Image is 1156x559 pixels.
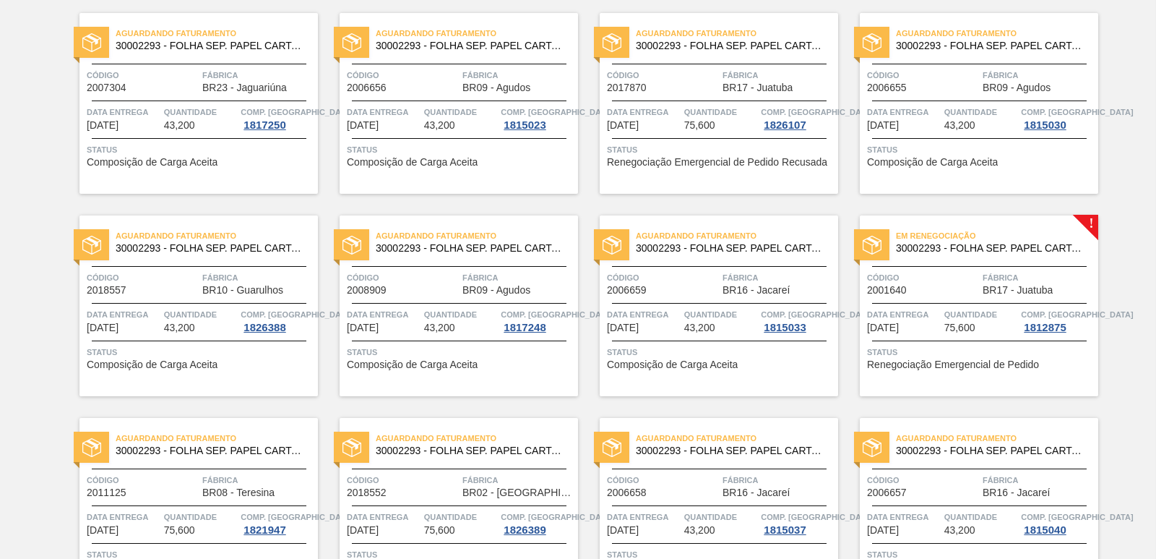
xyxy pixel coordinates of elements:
[347,487,387,498] span: 2018552
[867,307,941,322] span: Data entrega
[424,510,498,524] span: Quantidade
[424,525,455,536] span: 75,600
[462,285,530,296] span: BR09 - Agudos
[761,105,834,131] a: Comp. [GEOGRAPHIC_DATA]1826107
[867,345,1095,359] span: Status
[684,323,715,333] span: 43,200
[761,510,873,524] span: Comp. Carga
[87,142,314,157] span: Status
[636,445,827,456] span: 30002293 - FOLHA SEP. PAPEL CARTAO 1200x1000M 350g
[202,270,314,285] span: Fábrica
[896,40,1087,51] span: 30002293 - FOLHA SEP. PAPEL CARTAO 1200x1000M 350g
[318,13,578,194] a: statusAguardando Faturamento30002293 - FOLHA SEP. PAPEL CARTAO 1200x1000M 350gCódigo2006656Fábric...
[376,229,578,243] span: Aguardando Faturamento
[944,510,1018,524] span: Quantidade
[116,40,306,51] span: 30002293 - FOLHA SEP. PAPEL CARTAO 1200x1000M 350g
[684,307,758,322] span: Quantidade
[87,270,199,285] span: Código
[87,105,160,119] span: Data entrega
[202,68,314,82] span: Fábrica
[501,119,548,131] div: 1815023
[636,243,827,254] span: 30002293 - FOLHA SEP. PAPEL CARTAO 1200x1000M 350g
[944,323,975,333] span: 75,600
[722,487,790,498] span: BR16 - Jacareí
[636,229,838,243] span: Aguardando Faturamento
[607,120,639,131] span: 29/09/2025
[607,473,719,487] span: Código
[607,270,719,285] span: Código
[164,510,238,524] span: Quantidade
[867,68,979,82] span: Código
[722,82,793,93] span: BR17 - Juatuba
[603,33,621,52] img: status
[761,105,873,119] span: Comp. Carga
[867,82,907,93] span: 2006655
[867,270,979,285] span: Código
[607,510,681,524] span: Data entrega
[318,216,578,396] a: statusAguardando Faturamento30002293 - FOLHA SEP. PAPEL CARTAO 1200x1000M 350gCódigo2008909Fábric...
[87,285,126,296] span: 2018557
[241,510,314,536] a: Comp. [GEOGRAPHIC_DATA]1821947
[944,105,1018,119] span: Quantidade
[82,438,101,457] img: status
[87,120,118,131] span: 27/09/2025
[501,307,574,333] a: Comp. [GEOGRAPHIC_DATA]1817248
[636,431,838,445] span: Aguardando Faturamento
[87,157,217,168] span: Composição de Carga Aceita
[1021,105,1095,131] a: Comp. [GEOGRAPHIC_DATA]1815030
[202,285,283,296] span: BR10 - Guarulhos
[82,236,101,255] img: status
[462,68,574,82] span: Fábrica
[116,26,318,40] span: Aguardando Faturamento
[636,26,838,40] span: Aguardando Faturamento
[87,510,160,524] span: Data entrega
[983,473,1095,487] span: Fábrica
[241,322,288,333] div: 1826388
[347,82,387,93] span: 2006656
[607,142,834,157] span: Status
[607,68,719,82] span: Código
[944,120,975,131] span: 43,200
[761,307,834,333] a: Comp. [GEOGRAPHIC_DATA]1815033
[462,270,574,285] span: Fábrica
[462,487,574,498] span: BR02 - Sergipe
[761,119,808,131] div: 1826107
[722,473,834,487] span: Fábrica
[424,120,455,131] span: 43,200
[867,473,979,487] span: Código
[607,285,647,296] span: 2006659
[424,307,498,322] span: Quantidade
[684,120,715,131] span: 75,600
[607,307,681,322] span: Data entrega
[867,525,899,536] span: 06/10/2025
[58,216,318,396] a: statusAguardando Faturamento30002293 - FOLHA SEP. PAPEL CARTAO 1200x1000M 350gCódigo2018557Fábric...
[838,13,1098,194] a: statusAguardando Faturamento30002293 - FOLHA SEP. PAPEL CARTAO 1200x1000M 350gCódigo2006655Fábric...
[462,82,530,93] span: BR09 - Agudos
[636,40,827,51] span: 30002293 - FOLHA SEP. PAPEL CARTAO 1200x1000M 350g
[87,487,126,498] span: 2011125
[863,438,881,457] img: status
[347,525,379,536] span: 03/10/2025
[603,236,621,255] img: status
[241,510,353,524] span: Comp. Carga
[863,33,881,52] img: status
[87,525,118,536] span: 03/10/2025
[202,487,275,498] span: BR08 - Teresina
[983,487,1050,498] span: BR16 - Jacareí
[867,323,899,333] span: 02/10/2025
[722,270,834,285] span: Fábrica
[867,359,1039,370] span: Renegociação Emergencial de Pedido
[944,525,975,536] span: 43,200
[607,345,834,359] span: Status
[241,307,314,333] a: Comp. [GEOGRAPHIC_DATA]1826388
[376,431,578,445] span: Aguardando Faturamento
[347,120,379,131] span: 27/09/2025
[578,13,838,194] a: statusAguardando Faturamento30002293 - FOLHA SEP. PAPEL CARTAO 1200x1000M 350gCódigo2017870Fábric...
[896,229,1098,243] span: Em renegociação
[342,438,361,457] img: status
[87,345,314,359] span: Status
[607,82,647,93] span: 2017870
[164,105,238,119] span: Quantidade
[838,216,1098,396] a: !statusEm renegociação30002293 - FOLHA SEP. PAPEL CARTAO 1200x1000M 350gCódigo2001640FábricaBR17 ...
[867,105,941,119] span: Data entrega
